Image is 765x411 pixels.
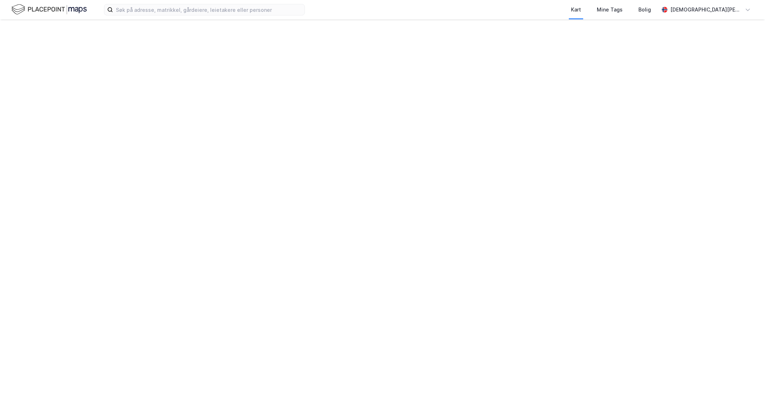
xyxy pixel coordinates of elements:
img: logo.f888ab2527a4732fd821a326f86c7f29.svg [11,3,87,16]
div: Mine Tags [597,5,623,14]
div: [DEMOGRAPHIC_DATA][PERSON_NAME] [670,5,742,14]
div: Bolig [638,5,651,14]
div: Kart [571,5,581,14]
input: Søk på adresse, matrikkel, gårdeiere, leietakere eller personer [113,4,304,15]
iframe: Chat Widget [729,377,765,411]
